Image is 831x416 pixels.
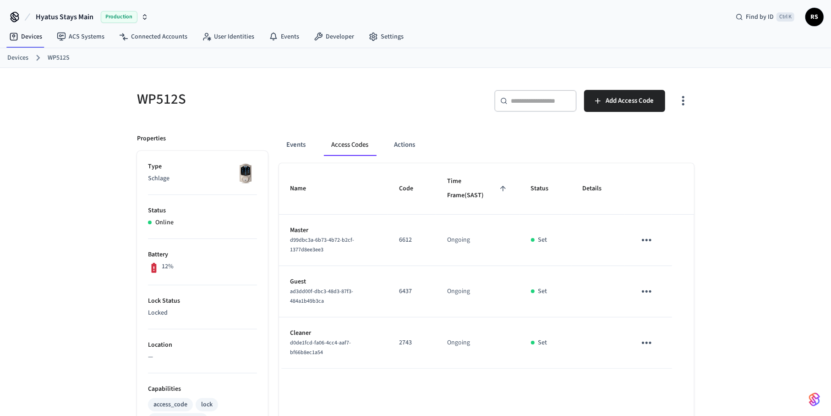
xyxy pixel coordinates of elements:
span: d99dbc3a-6b73-4b72-b2cf-1377d8ee3ee3 [290,236,354,254]
span: Code [399,182,425,196]
p: 2743 [399,338,425,348]
a: User Identities [195,28,262,45]
span: Find by ID [746,12,774,22]
p: Location [148,340,257,350]
p: Schlage [148,174,257,183]
span: Name [290,182,318,196]
p: 6437 [399,287,425,296]
span: d0de1fcd-fa06-4cc4-aaf7-bf66b8ec1a54 [290,339,351,356]
p: Guest [290,277,377,287]
span: Hyatus Stays Main [36,11,93,22]
td: Ongoing [436,215,519,266]
p: 6612 [399,235,425,245]
a: ACS Systems [49,28,112,45]
p: Type [148,162,257,172]
button: Access Codes [324,134,376,156]
button: RS [805,8,824,26]
h5: WP512S [137,90,410,109]
button: Add Access Code [584,90,665,112]
td: Ongoing [436,266,519,317]
span: Add Access Code [606,95,654,107]
button: Actions [387,134,422,156]
span: Ctrl K [776,12,794,22]
span: Time Frame(SAST) [447,174,508,203]
p: Lock Status [148,296,257,306]
a: Connected Accounts [112,28,195,45]
img: Schlage Sense Smart Deadbolt with Camelot Trim, Front [234,162,257,185]
td: Ongoing [436,317,519,369]
span: Production [101,11,137,23]
div: access_code [153,400,187,410]
table: sticky table [279,163,694,369]
span: Details [583,182,614,196]
p: Set [538,287,547,296]
div: ant example [279,134,694,156]
p: Online [155,218,174,227]
p: Battery [148,250,257,260]
img: SeamLogoGradient.69752ec5.svg [809,392,820,407]
a: Events [262,28,306,45]
a: WP512S [48,53,70,63]
p: Master [290,226,377,235]
p: Properties [137,134,166,144]
p: Status [148,206,257,216]
a: Developer [306,28,361,45]
p: Set [538,235,547,245]
div: lock [201,400,213,410]
p: Set [538,338,547,348]
p: Capabilities [148,384,257,394]
span: ad3dd00f-dbc3-48d3-87f3-484a1b49b3ca [290,288,353,305]
a: Devices [7,53,28,63]
a: Settings [361,28,411,45]
a: Devices [2,28,49,45]
p: 12% [162,262,174,272]
span: RS [806,9,823,25]
p: Cleaner [290,328,377,338]
p: Locked [148,308,257,318]
div: Find by IDCtrl K [728,9,802,25]
button: Events [279,134,313,156]
span: Status [531,182,561,196]
p: — [148,352,257,362]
